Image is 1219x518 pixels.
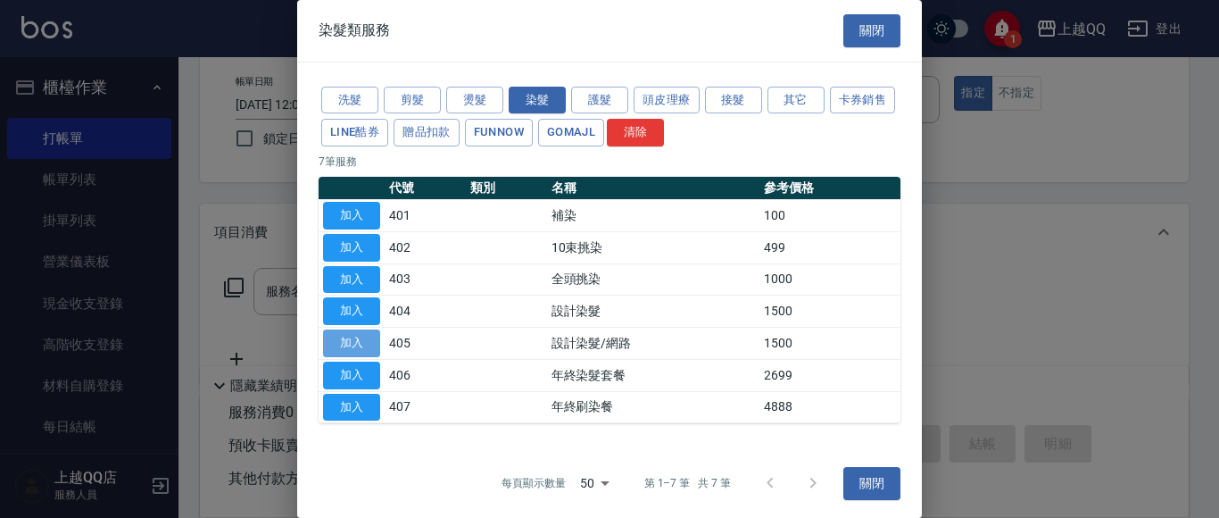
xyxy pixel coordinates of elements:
[767,87,825,114] button: 其它
[759,177,900,200] th: 參考價格
[759,231,900,263] td: 499
[319,21,390,39] span: 染髮類服務
[465,119,533,146] button: FUNNOW
[502,475,566,491] p: 每頁顯示數量
[607,119,664,146] button: 清除
[830,87,896,114] button: 卡券銷售
[385,359,466,391] td: 406
[547,296,760,328] td: 設計染髮
[843,467,900,500] button: 關閉
[843,14,900,47] button: 關閉
[759,296,900,328] td: 1500
[573,459,616,507] div: 50
[321,119,388,146] button: LINE酷券
[547,359,760,391] td: 年終染髮套餐
[466,177,547,200] th: 類別
[538,119,604,146] button: GOMAJL
[319,154,900,170] p: 7 筆服務
[385,263,466,296] td: 403
[323,266,380,294] button: 加入
[759,200,900,232] td: 100
[759,359,900,391] td: 2699
[644,475,731,491] p: 第 1–7 筆 共 7 筆
[323,330,380,357] button: 加入
[384,87,441,114] button: 剪髮
[547,200,760,232] td: 補染
[321,87,378,114] button: 洗髮
[385,231,466,263] td: 402
[571,87,628,114] button: 護髮
[547,328,760,360] td: 設計染髮/網路
[323,297,380,325] button: 加入
[323,202,380,230] button: 加入
[705,87,762,114] button: 接髮
[446,87,503,114] button: 燙髮
[547,263,760,296] td: 全頭挑染
[759,263,900,296] td: 1000
[323,362,380,389] button: 加入
[385,328,466,360] td: 405
[547,177,760,200] th: 名稱
[759,328,900,360] td: 1500
[547,231,760,263] td: 10束挑染
[759,391,900,423] td: 4888
[547,391,760,423] td: 年終刷染餐
[323,394,380,422] button: 加入
[385,177,466,200] th: 代號
[634,87,700,114] button: 頭皮理療
[385,200,466,232] td: 401
[509,87,566,114] button: 染髮
[323,234,380,262] button: 加入
[385,391,466,423] td: 407
[394,119,460,146] button: 贈品扣款
[385,296,466,328] td: 404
